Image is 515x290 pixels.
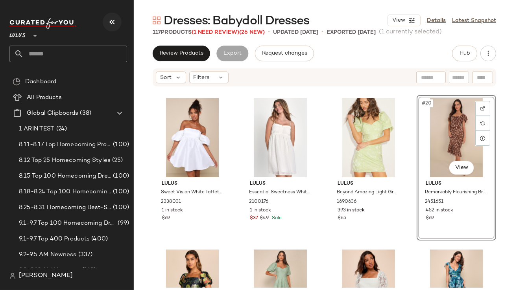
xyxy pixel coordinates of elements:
[111,172,129,181] span: (100)
[449,161,474,175] button: View
[80,266,96,275] span: (249)
[153,46,210,61] button: Review Products
[25,77,56,86] span: Dashboard
[338,180,399,187] span: Lulus
[262,50,307,57] span: Request changes
[9,273,16,279] img: svg%3e
[111,203,129,212] span: (100)
[273,28,318,37] p: updated [DATE]
[452,46,477,61] button: Hub
[250,207,271,214] span: 1 in stock
[153,17,161,24] img: svg%3e
[249,189,310,196] span: Essential Sweetness White Swiss Dot Babydoll Mini Dress
[27,93,62,102] span: All Products
[321,28,323,37] span: •
[111,140,129,149] span: (100)
[425,198,443,206] span: 2451651
[255,46,314,61] button: Request changes
[427,17,446,25] a: Details
[244,98,317,177] img: 10397321_2100176.jpg
[160,73,172,82] span: Sort
[19,156,111,165] span: 8.12 Top 25 Homecoming Styles
[331,98,405,177] img: 12658041_1690636.jpg
[338,215,346,222] span: $65
[55,125,67,134] span: (24)
[153,29,161,35] span: 117
[116,219,129,228] span: (99)
[13,78,20,86] img: svg%3e
[270,216,282,221] span: Sale
[459,50,470,57] span: Hub
[19,140,111,149] span: 8.11-8.17 Top Homecoming Product
[194,73,210,82] span: Filters
[337,189,398,196] span: Beyond Amazing Light Green Floral Jacquard Puff Sleeve Dress
[164,13,309,29] span: Dresses: Babydoll Dresses
[260,215,269,222] span: $49
[480,121,485,126] img: svg%3e
[111,156,123,165] span: (25)
[327,28,376,37] p: Exported [DATE]
[250,180,311,187] span: Lulus
[388,15,421,26] button: View
[239,29,265,35] span: (26 New)
[27,109,78,118] span: Global Clipboards
[19,266,80,275] span: 9.8-9.12 AM Newness
[162,207,183,214] span: 1 in stock
[455,165,468,171] span: View
[249,198,268,206] span: 2100176
[162,215,170,222] span: $69
[19,125,55,134] span: 1 ARIN TEST
[19,172,111,181] span: 8.15 Top 100 Homecoming Dresses
[421,99,433,107] span: #20
[19,271,73,281] span: [PERSON_NAME]
[338,207,365,214] span: 393 in stock
[268,28,270,37] span: •
[77,250,93,259] span: (337)
[111,187,129,196] span: (100)
[78,109,91,118] span: (38)
[9,18,76,29] img: cfy_white_logo.C9jOOHJF.svg
[153,28,265,37] div: Products
[250,215,258,222] span: $37
[161,189,222,196] span: Sweet Vision White Taffeta Off-the-Shoulder Babydoll Mini Dress
[19,250,77,259] span: 9.2-9.5 AM Newness
[162,180,223,187] span: Lulus
[452,17,496,25] a: Latest Snapshot
[9,27,26,41] span: Lulus
[19,187,111,196] span: 8.18-8.24 Top 100 Homecoming Dresses
[337,198,356,206] span: 1690636
[90,235,108,244] span: (400)
[159,50,203,57] span: Review Products
[19,219,116,228] span: 9.1-9.7 Top 100 Homecoming Dresses
[19,203,111,212] span: 8.25-8.31 Homecoming Best-Sellers
[392,17,405,24] span: View
[425,189,486,196] span: Remarkably Flourishing Brown Floral Puff Sleeve Midi Dress
[419,98,493,177] img: 11869561_2451651.jpg
[161,198,181,206] span: 2338031
[192,29,239,35] span: (1 Need Review)
[480,106,485,111] img: svg%3e
[155,98,229,177] img: 11441161_2338031.jpg
[379,28,442,37] span: (1 currently selected)
[19,235,90,244] span: 9.1-9.7 Top 400 Products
